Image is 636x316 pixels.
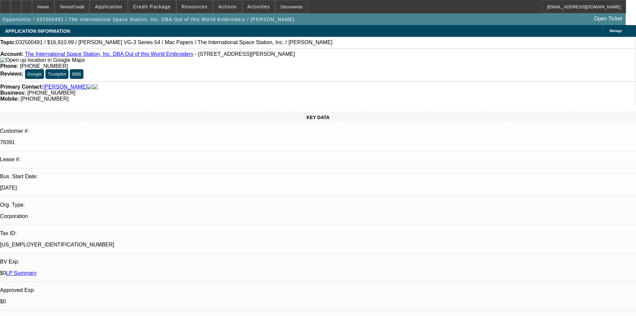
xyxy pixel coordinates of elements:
button: BBB [70,69,83,79]
button: Google [25,69,44,79]
a: The International Space Station, Inc. DBA Out of this World Embroidery [25,51,193,57]
span: KEY DATA [306,115,330,120]
a: [PERSON_NAME] [43,84,87,90]
strong: Business: [0,90,26,96]
span: Resources [182,4,208,9]
button: Resources [177,0,213,13]
span: [PHONE_NUMBER] [20,96,68,102]
a: View Google Maps [0,57,85,63]
span: [PHONE_NUMBER] [27,90,75,96]
button: Actions [213,0,242,13]
a: Open Ticket [591,13,625,24]
span: APPLICATION INFORMATION [5,28,70,34]
strong: Phone: [0,63,18,69]
strong: Topic: [0,39,16,45]
strong: Account: [0,51,23,57]
span: Actions [218,4,237,9]
strong: Primary Contact: [0,84,43,90]
strong: Reviews: [0,71,23,77]
button: Application [90,0,127,13]
img: linkedin-icon.png [93,84,98,90]
button: Activities [242,0,275,13]
span: Manage [610,29,622,33]
span: Application [95,4,122,9]
button: Trustpilot [45,69,68,79]
span: Opportunity / 032500491 / The International Space Station, Inc. DBA Out of this World Embroidery ... [3,17,294,22]
button: Credit Package [128,0,176,13]
span: 032500491 / $16,910.99 / [PERSON_NAME] VG-3 Series 54 / Mac Papers / The International Space Stat... [16,39,333,45]
span: Credit Package [133,4,171,9]
a: LP Summary [6,270,37,276]
span: [PHONE_NUMBER] [20,63,68,69]
img: Open up location in Google Maps [0,57,85,63]
img: facebook-icon.png [87,84,93,90]
span: - [STREET_ADDRESS][PERSON_NAME] [195,51,295,57]
span: Activities [247,4,270,9]
strong: Mobile: [0,96,19,102]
